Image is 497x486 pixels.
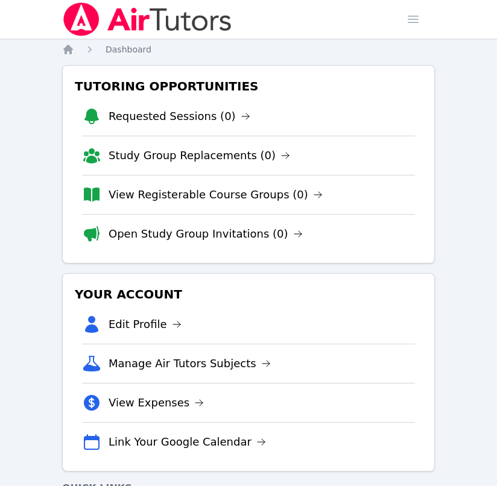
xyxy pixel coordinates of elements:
a: Manage Air Tutors Subjects [109,355,271,372]
img: Air Tutors [62,2,233,36]
span: Dashboard [106,45,151,54]
a: Open Study Group Invitations (0) [109,226,303,242]
h3: Your Account [72,283,425,305]
a: View Registerable Course Groups (0) [109,186,323,203]
a: Dashboard [106,43,151,55]
a: Edit Profile [109,316,182,333]
a: Requested Sessions (0) [109,108,250,125]
a: Study Group Replacements (0) [109,147,290,164]
h3: Tutoring Opportunities [72,75,425,97]
a: View Expenses [109,394,204,411]
nav: Breadcrumb [62,43,435,55]
a: Link Your Google Calendar [109,434,266,450]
